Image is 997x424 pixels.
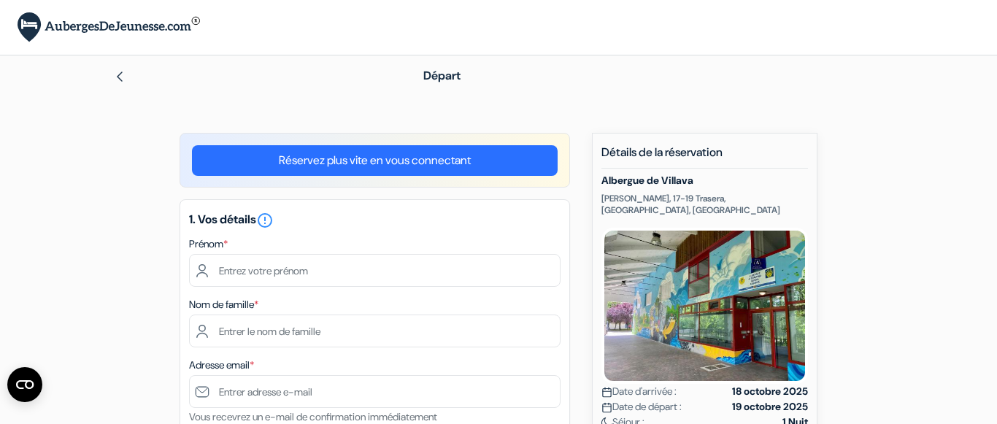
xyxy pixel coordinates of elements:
[601,174,808,187] h5: Albergue de Villava
[256,212,274,229] i: error_outline
[732,384,808,399] strong: 18 octobre 2025
[256,212,274,227] a: error_outline
[189,297,258,312] label: Nom de famille
[189,236,228,252] label: Prénom
[192,145,558,176] a: Réservez plus vite en vous connectant
[189,410,437,423] small: Vous recevrez un e-mail de confirmation immédiatement
[601,399,682,415] span: Date de départ :
[189,212,561,229] h5: 1. Vos détails
[601,402,612,413] img: calendar.svg
[423,68,461,83] span: Départ
[18,12,200,42] img: AubergesDeJeunesse.com
[732,399,808,415] strong: 19 octobre 2025
[601,193,808,216] p: [PERSON_NAME], 17-19 Trasera, [GEOGRAPHIC_DATA], [GEOGRAPHIC_DATA]
[601,387,612,398] img: calendar.svg
[189,315,561,347] input: Entrer le nom de famille
[189,254,561,287] input: Entrez votre prénom
[601,384,677,399] span: Date d'arrivée :
[601,145,808,169] h5: Détails de la réservation
[189,358,254,373] label: Adresse email
[189,375,561,408] input: Entrer adresse e-mail
[7,367,42,402] button: Ouvrir le widget CMP
[114,71,126,82] img: left_arrow.svg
